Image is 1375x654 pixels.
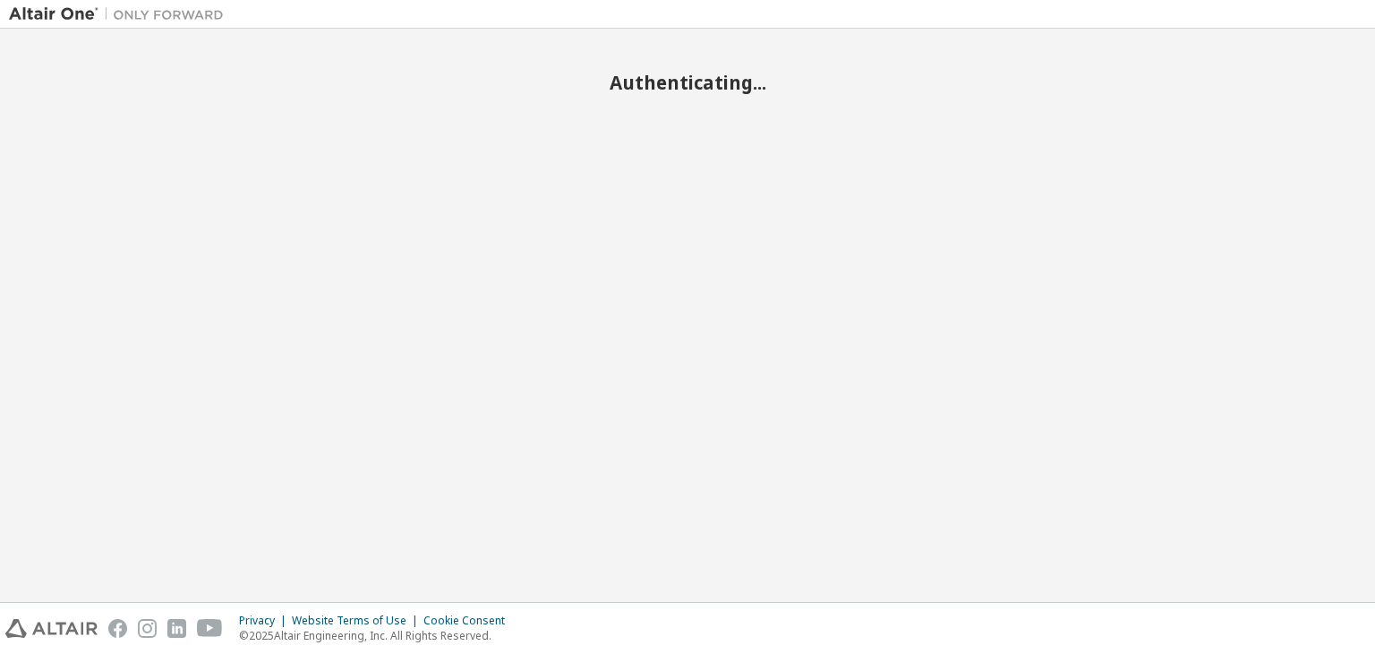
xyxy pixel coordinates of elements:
[138,619,157,638] img: instagram.svg
[239,628,516,643] p: © 2025 Altair Engineering, Inc. All Rights Reserved.
[423,614,516,628] div: Cookie Consent
[239,614,292,628] div: Privacy
[292,614,423,628] div: Website Terms of Use
[167,619,186,638] img: linkedin.svg
[9,71,1366,94] h2: Authenticating...
[9,5,233,23] img: Altair One
[5,619,98,638] img: altair_logo.svg
[197,619,223,638] img: youtube.svg
[108,619,127,638] img: facebook.svg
